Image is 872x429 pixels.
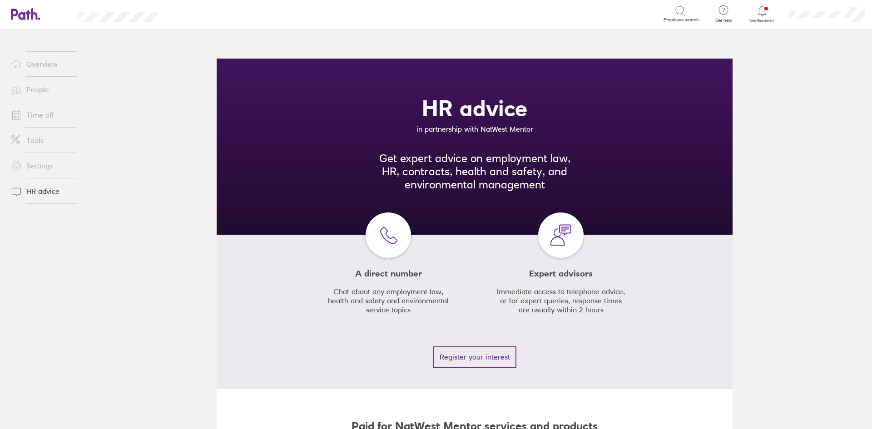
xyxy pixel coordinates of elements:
button: Register your interest [433,346,516,368]
a: Time off [4,106,77,124]
span: Get help [709,18,738,23]
span: Register your interest [440,353,510,361]
p: Chat about any employment law, health and safety and environmental service topics [324,287,453,314]
div: Search [182,10,205,18]
a: Overview [4,55,77,73]
a: Settings [4,157,77,175]
a: Tools [4,131,77,149]
h3: Expert advisors [493,269,629,279]
p: Get expert advice on employment law, HR, contracts, health and safety, and environmental management [372,152,577,191]
a: People [4,80,77,99]
span: Notifications [748,18,777,24]
span: Employee search [664,17,699,23]
p: in partnership with NatWest Mentor [235,124,714,133]
h3: A direct number [320,269,456,279]
p: Immediate access to telephone advice, or for expert queries, response times are usually within 2 ... [496,287,625,314]
a: Notifications [748,5,777,24]
a: HR advice [4,182,77,200]
h1: HR advice [231,96,718,121]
